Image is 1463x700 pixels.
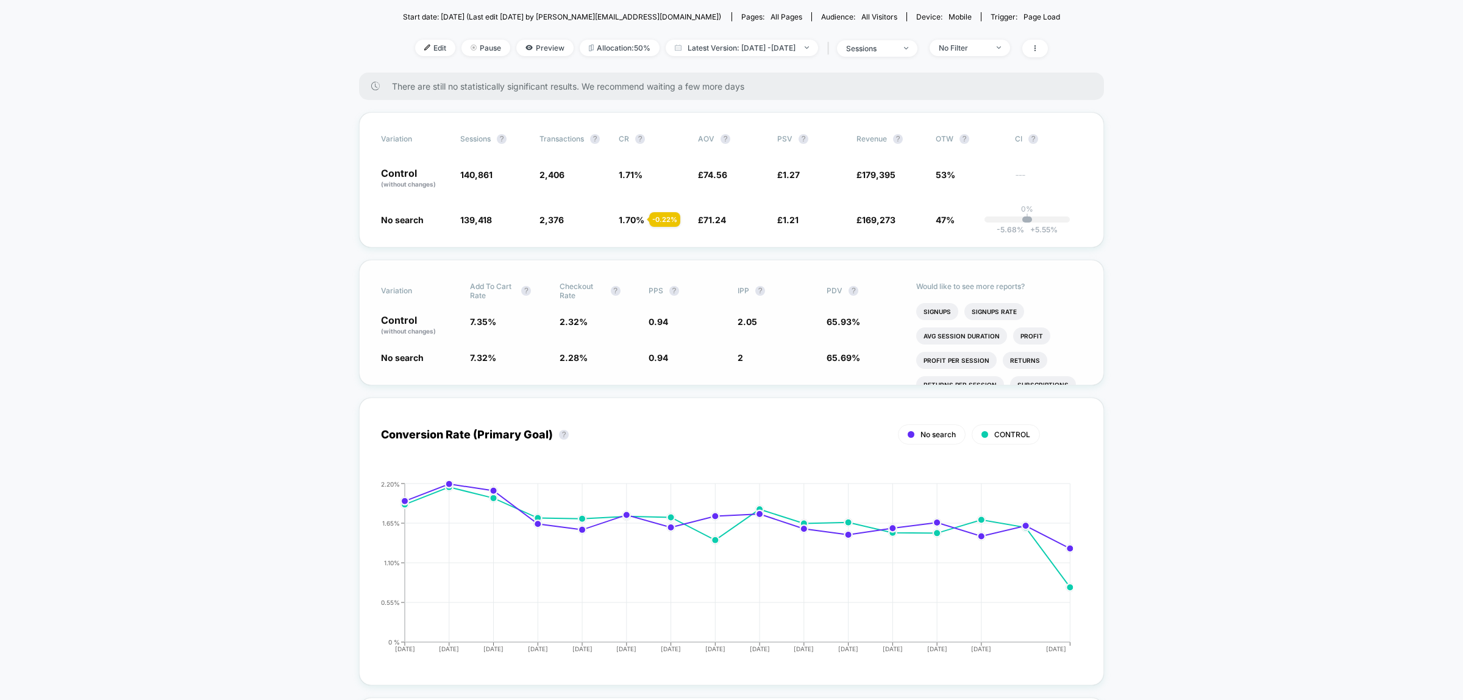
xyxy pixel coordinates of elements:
[927,645,947,652] tspan: [DATE]
[862,215,895,225] span: 169,273
[649,316,668,327] span: 0.94
[893,134,903,144] button: ?
[497,134,507,144] button: ?
[666,40,818,56] span: Latest Version: [DATE] - [DATE]
[1013,327,1050,345] li: Profit
[470,316,496,327] span: 7.35 %
[649,286,663,295] span: PPS
[1026,213,1028,223] p: |
[856,215,895,225] span: £
[381,134,448,144] span: Variation
[460,134,491,143] span: Sessions
[904,47,908,49] img: end
[991,12,1060,21] div: Trigger:
[750,645,770,652] tspan: [DATE]
[560,352,588,363] span: 2.28 %
[539,134,584,143] span: Transactions
[738,352,743,363] span: 2
[619,134,629,143] span: CR
[1003,352,1047,369] li: Returns
[471,45,477,51] img: end
[846,44,895,53] div: sessions
[580,40,660,56] span: Allocation: 50%
[619,215,644,225] span: 1.70 %
[827,286,842,295] span: PDV
[381,282,448,300] span: Variation
[1030,225,1035,234] span: +
[528,645,548,652] tspan: [DATE]
[936,170,955,180] span: 53%
[381,168,448,189] p: Control
[560,316,588,327] span: 2.32 %
[470,352,496,363] span: 7.32 %
[559,430,569,440] button: ?
[856,134,887,143] span: Revenue
[369,480,1070,663] div: CONVERSION_RATE
[611,286,621,296] button: ?
[521,286,531,296] button: ?
[388,638,400,645] tspan: 0 %
[381,352,424,363] span: No search
[1015,171,1082,189] span: ---
[721,134,730,144] button: ?
[539,215,564,225] span: 2,376
[861,12,897,21] span: All Visitors
[939,43,988,52] div: No Filter
[1023,12,1060,21] span: Page Load
[783,170,800,180] span: 1.27
[403,12,721,21] span: Start date: [DATE] (Last edit [DATE] by [PERSON_NAME][EMAIL_ADDRESS][DOMAIN_NAME])
[738,286,749,295] span: IPP
[794,645,814,652] tspan: [DATE]
[738,316,757,327] span: 2.05
[381,327,436,335] span: (without changes)
[590,134,600,144] button: ?
[440,645,460,652] tspan: [DATE]
[698,134,714,143] span: AOV
[824,40,837,57] span: |
[936,134,1003,144] span: OTW
[856,170,895,180] span: £
[936,215,955,225] span: 47%
[381,598,400,605] tspan: 0.55%
[460,170,493,180] span: 140,861
[849,286,858,296] button: ?
[635,134,645,144] button: ?
[916,282,1083,291] p: Would like to see more reports?
[675,45,682,51] img: calendar
[755,286,765,296] button: ?
[705,645,725,652] tspan: [DATE]
[461,40,510,56] span: Pause
[381,215,424,225] span: No search
[617,645,637,652] tspan: [DATE]
[1046,645,1066,652] tspan: [DATE]
[381,315,458,336] p: Control
[1024,225,1058,234] span: 5.55 %
[649,212,680,227] div: - 0.22 %
[415,40,455,56] span: Edit
[384,559,400,566] tspan: 1.10%
[572,645,593,652] tspan: [DATE]
[741,12,802,21] div: Pages:
[777,170,800,180] span: £
[395,645,415,652] tspan: [DATE]
[382,519,400,526] tspan: 1.65%
[703,170,727,180] span: 74.56
[483,645,504,652] tspan: [DATE]
[1010,376,1076,393] li: Subscriptions
[1028,134,1038,144] button: ?
[777,215,799,225] span: £
[381,480,400,487] tspan: 2.20%
[916,327,1007,345] li: Avg Session Duration
[1021,204,1033,213] p: 0%
[838,645,858,652] tspan: [DATE]
[827,352,860,363] span: 65.69 %
[827,316,860,327] span: 65.93 %
[703,215,726,225] span: 71.24
[392,81,1080,91] span: There are still no statistically significant results. We recommend waiting a few more days
[997,225,1024,234] span: -5.68 %
[698,215,726,225] span: £
[916,303,958,320] li: Signups
[821,12,897,21] div: Audience:
[539,170,564,180] span: 2,406
[560,282,605,300] span: Checkout Rate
